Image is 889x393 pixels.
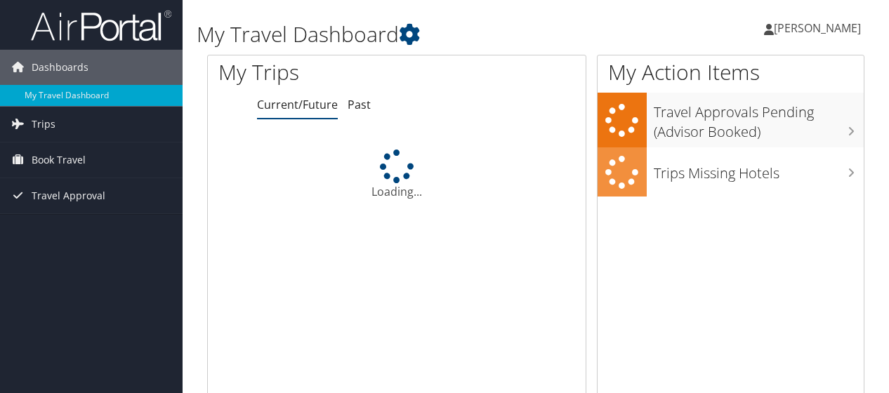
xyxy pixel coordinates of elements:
span: Trips [32,107,55,142]
h3: Travel Approvals Pending (Advisor Booked) [654,95,864,142]
img: airportal-logo.png [31,9,171,42]
a: Past [348,97,371,112]
h3: Trips Missing Hotels [654,156,864,183]
a: [PERSON_NAME] [764,7,875,49]
a: Trips Missing Hotels [598,147,864,197]
span: [PERSON_NAME] [774,20,861,36]
h1: My Action Items [598,58,864,87]
span: Travel Approval [32,178,105,213]
a: Travel Approvals Pending (Advisor Booked) [598,93,864,147]
div: Loading... [208,149,586,200]
h1: My Travel Dashboard [197,20,649,49]
h1: My Trips [218,58,418,87]
a: Current/Future [257,97,338,112]
span: Book Travel [32,142,86,178]
span: Dashboards [32,50,88,85]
